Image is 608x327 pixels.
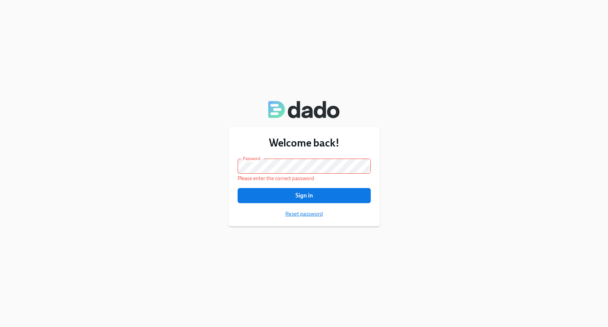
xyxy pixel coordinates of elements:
[238,188,371,203] button: Sign in
[285,210,323,217] button: Reset password
[243,192,365,199] span: Sign in
[238,136,371,150] h3: Welcome back!
[238,175,371,182] p: Please enter the correct password
[268,100,339,119] img: Dado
